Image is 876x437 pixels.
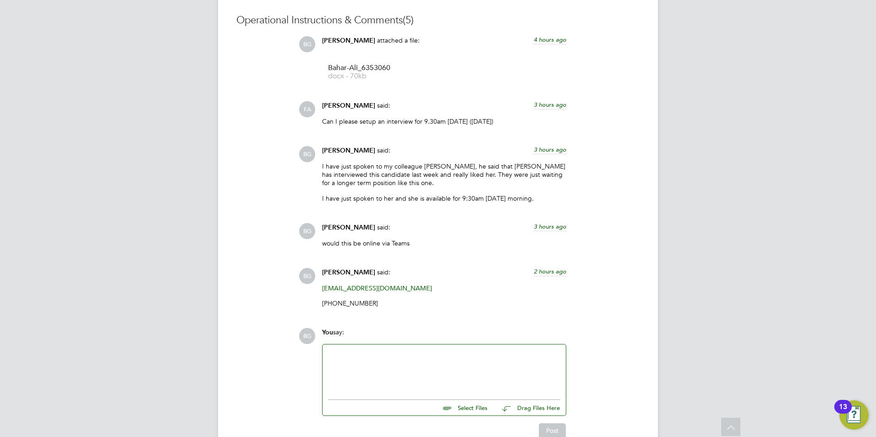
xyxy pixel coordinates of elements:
p: Can I please setup an interview for 9.30am [DATE] ([DATE]) [322,117,566,126]
span: 2 hours ago [534,268,566,275]
span: 3 hours ago [534,223,566,230]
p: [PHONE_NUMBER] [322,299,566,307]
span: [PERSON_NAME] [322,147,375,154]
span: BG [299,268,315,284]
span: [PERSON_NAME] [322,268,375,276]
p: I have just spoken to her and she is available for 9:30am [DATE] morning. [322,194,566,202]
span: BG [299,146,315,162]
span: said: [377,223,390,231]
span: docx - 70kb [328,73,401,80]
div: 13 [839,407,847,419]
div: say: [322,328,566,344]
p: I have just spoken to my colleague [PERSON_NAME], he said that [PERSON_NAME] has interviewed this... [322,162,566,187]
span: 3 hours ago [534,101,566,109]
span: BG [299,223,315,239]
h3: Operational Instructions & Comments [236,14,640,27]
span: [PERSON_NAME] [322,102,375,109]
span: said: [377,146,390,154]
a: [EMAIL_ADDRESS][DOMAIN_NAME] [322,284,432,292]
span: BG [299,328,315,344]
span: attached a file: [377,36,420,44]
a: Bahar-Ali_6353060 docx - 70kb [328,65,401,80]
span: Bahar-Ali_6353060 [328,65,401,71]
span: (5) [403,14,414,26]
span: said: [377,101,390,109]
span: 4 hours ago [534,36,566,44]
span: You [322,328,333,336]
span: BG [299,36,315,52]
span: 3 hours ago [534,146,566,153]
span: FA [299,101,315,117]
p: would this be online via Teams [322,239,566,247]
span: [PERSON_NAME] [322,224,375,231]
button: Open Resource Center, 13 new notifications [839,400,869,430]
span: [PERSON_NAME] [322,37,375,44]
button: Drag Files Here [495,399,560,418]
span: said: [377,268,390,276]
